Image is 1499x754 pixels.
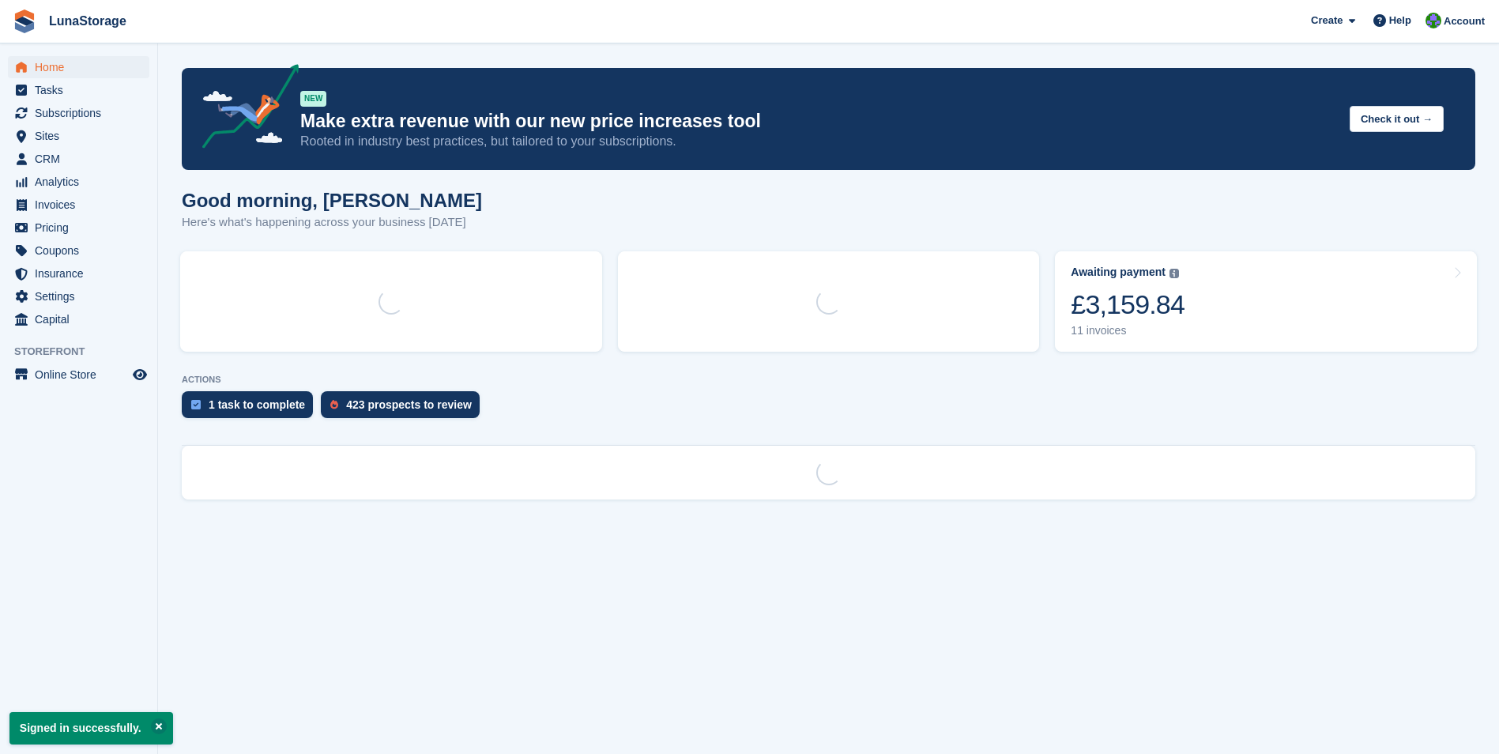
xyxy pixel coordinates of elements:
[35,239,130,262] span: Coupons
[8,56,149,78] a: menu
[1350,106,1444,132] button: Check it out →
[35,125,130,147] span: Sites
[35,285,130,307] span: Settings
[1071,288,1185,321] div: £3,159.84
[35,56,130,78] span: Home
[130,365,149,384] a: Preview store
[300,110,1337,133] p: Make extra revenue with our new price increases tool
[8,262,149,285] a: menu
[1169,269,1179,278] img: icon-info-grey-7440780725fd019a000dd9b08b2336e03edf1995a4989e88bcd33f0948082b44.svg
[35,171,130,193] span: Analytics
[300,91,326,107] div: NEW
[8,171,149,193] a: menu
[35,217,130,239] span: Pricing
[35,194,130,216] span: Invoices
[1311,13,1343,28] span: Create
[35,79,130,101] span: Tasks
[35,262,130,285] span: Insurance
[209,398,305,411] div: 1 task to complete
[182,375,1475,385] p: ACTIONS
[8,79,149,101] a: menu
[8,102,149,124] a: menu
[35,148,130,170] span: CRM
[1426,13,1441,28] img: Cathal Vaughan
[346,398,472,411] div: 423 prospects to review
[43,8,133,34] a: LunaStorage
[35,102,130,124] span: Subscriptions
[1055,251,1477,352] a: Awaiting payment £3,159.84 11 invoices
[8,194,149,216] a: menu
[182,391,321,426] a: 1 task to complete
[14,344,157,360] span: Storefront
[191,400,201,409] img: task-75834270c22a3079a89374b754ae025e5fb1db73e45f91037f5363f120a921f8.svg
[1444,13,1485,29] span: Account
[8,308,149,330] a: menu
[8,239,149,262] a: menu
[8,285,149,307] a: menu
[9,712,173,745] p: Signed in successfully.
[35,364,130,386] span: Online Store
[321,391,488,426] a: 423 prospects to review
[8,125,149,147] a: menu
[330,400,338,409] img: prospect-51fa495bee0391a8d652442698ab0144808aea92771e9ea1ae160a38d050c398.svg
[182,190,482,211] h1: Good morning, [PERSON_NAME]
[1071,266,1166,279] div: Awaiting payment
[182,213,482,232] p: Here's what's happening across your business [DATE]
[35,308,130,330] span: Capital
[13,9,36,33] img: stora-icon-8386f47178a22dfd0bd8f6a31ec36ba5ce8667c1dd55bd0f319d3a0aa187defe.svg
[8,148,149,170] a: menu
[300,133,1337,150] p: Rooted in industry best practices, but tailored to your subscriptions.
[189,64,299,154] img: price-adjustments-announcement-icon-8257ccfd72463d97f412b2fc003d46551f7dbcb40ab6d574587a9cd5c0d94...
[8,364,149,386] a: menu
[1071,324,1185,337] div: 11 invoices
[1389,13,1411,28] span: Help
[8,217,149,239] a: menu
